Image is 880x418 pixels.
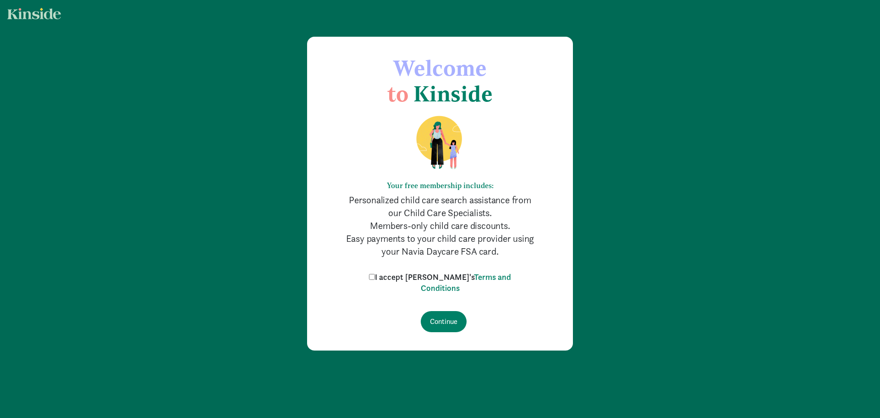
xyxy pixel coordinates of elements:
p: Members-only child care discounts. [344,219,536,232]
h6: Your free membership includes: [344,181,536,190]
p: Personalized child care search assistance from our Child Care Specialists. [344,194,536,219]
label: I accept [PERSON_NAME]'s [367,272,513,294]
img: illustration-mom-daughter.png [405,115,475,170]
span: to [387,80,408,107]
span: Welcome [393,55,487,81]
img: light.svg [7,8,61,19]
a: Terms and Conditions [421,272,511,293]
input: I accept [PERSON_NAME]'sTerms and Conditions [369,274,375,280]
input: Continue [421,311,467,332]
span: Kinside [413,80,493,107]
p: Easy payments to your child care provider using your Navia Daycare FSA card. [344,232,536,258]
